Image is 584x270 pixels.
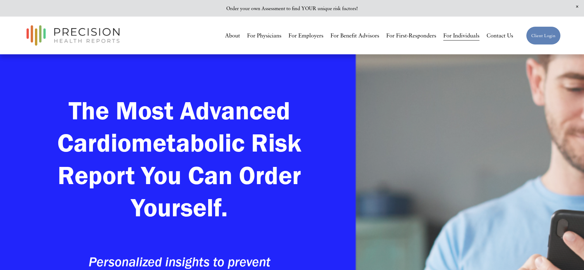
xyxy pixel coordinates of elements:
[386,30,436,41] a: For First-Responders
[526,26,561,45] a: Client Login
[225,30,240,41] a: About
[57,95,308,223] strong: The Most Advanced Cardiometabolic Risk Report You Can Order Yourself.
[487,30,513,41] a: Contact Us
[23,22,123,48] img: Precision Health Reports
[330,30,379,41] a: For Benefit Advisors
[288,30,323,41] a: For Employers
[247,30,281,41] a: For Physicians
[443,30,479,41] a: For Individuals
